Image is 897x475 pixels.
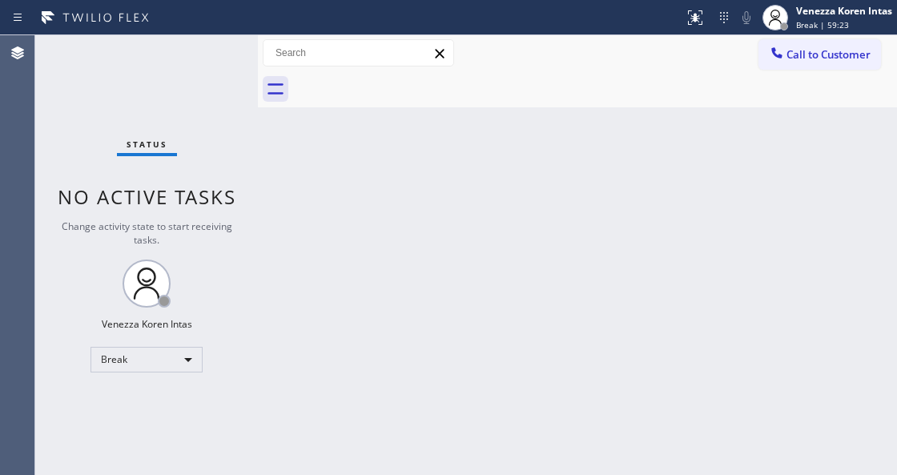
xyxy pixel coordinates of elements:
input: Search [263,40,453,66]
div: Venezza Koren Intas [102,317,192,331]
button: Mute [735,6,758,29]
div: Break [91,347,203,372]
span: Change activity state to start receiving tasks. [62,219,232,247]
span: Call to Customer [786,47,871,62]
button: Call to Customer [758,39,881,70]
span: Break | 59:23 [796,19,849,30]
span: Status [127,139,167,150]
span: No active tasks [58,183,236,210]
div: Venezza Koren Intas [796,4,892,18]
